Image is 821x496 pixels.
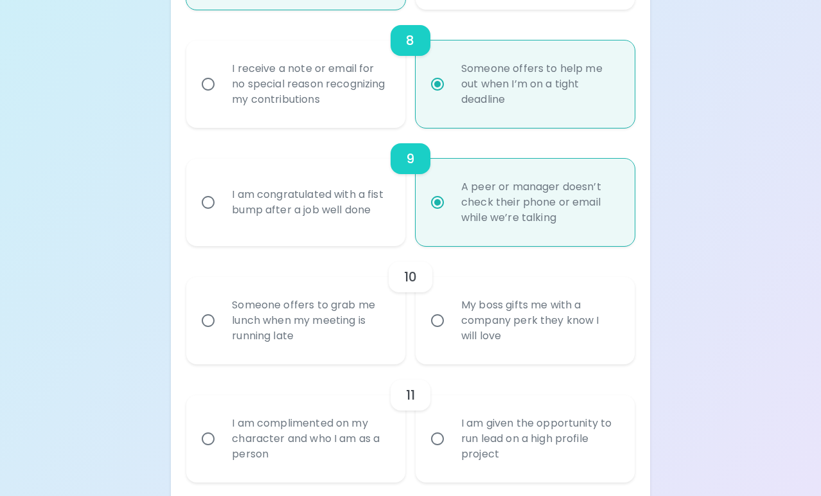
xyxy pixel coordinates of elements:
[404,267,417,287] h6: 10
[451,46,628,123] div: Someone offers to help me out when I’m on a tight deadline
[186,364,635,483] div: choice-group-check
[406,30,414,51] h6: 8
[222,172,398,233] div: I am congratulated with a fist bump after a job well done
[222,400,398,477] div: I am complimented on my character and who I am as a person
[222,46,398,123] div: I receive a note or email for no special reason recognizing my contributions
[406,148,414,169] h6: 9
[451,282,628,359] div: My boss gifts me with a company perk they know I will love
[186,10,635,128] div: choice-group-check
[406,385,415,405] h6: 11
[186,246,635,364] div: choice-group-check
[451,400,628,477] div: I am given the opportunity to run lead on a high profile project
[451,164,628,241] div: A peer or manager doesn’t check their phone or email while we’re talking
[222,282,398,359] div: Someone offers to grab me lunch when my meeting is running late
[186,128,635,246] div: choice-group-check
